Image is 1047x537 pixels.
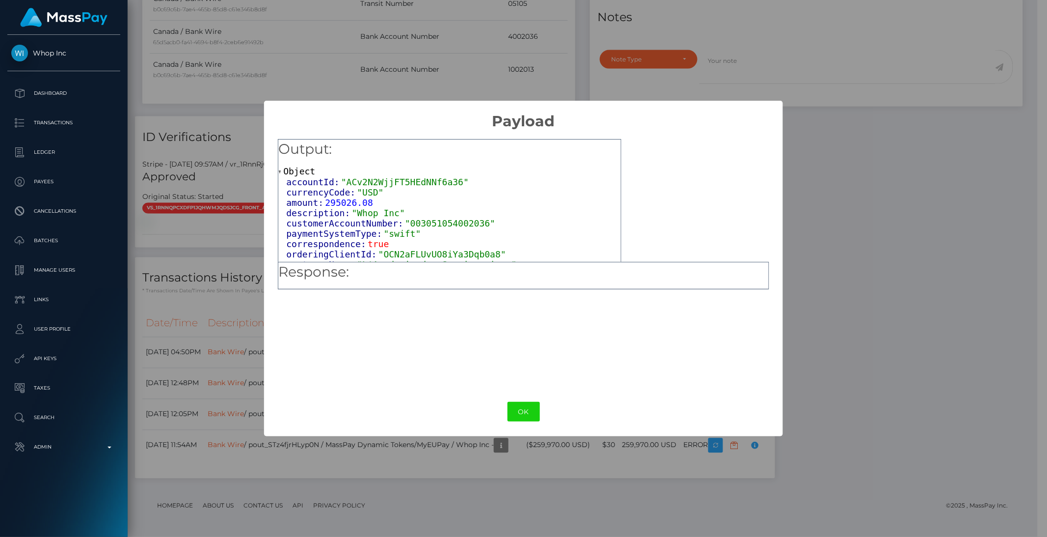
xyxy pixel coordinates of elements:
span: accountId: [286,177,341,187]
span: "swift" [384,228,421,239]
p: Batches [11,233,116,248]
span: customerAccountNumber: [286,218,405,228]
span: amount: [286,198,325,208]
h5: Response: [278,262,768,282]
p: Admin [11,440,116,454]
span: "USD" [357,187,384,198]
span: "L'Academie des Sorciers inc." [357,259,517,270]
span: "003051054002036" [405,218,495,228]
span: description: [286,208,351,218]
span: 295026.08 [325,198,373,208]
button: OK [508,402,540,422]
span: currencyCode: [286,187,357,198]
img: Whop Inc [11,45,28,61]
p: User Profile [11,322,116,337]
p: Taxes [11,381,116,396]
span: "Whop Inc" [352,208,405,218]
p: Manage Users [11,263,116,278]
p: Cancellations [11,204,116,219]
span: paymentSystemType: [286,228,383,239]
p: Ledger [11,145,116,160]
span: "OCN2aFLUvUO8iYa3Dqb0a8" [378,249,506,259]
p: Links [11,292,116,307]
span: Object [283,166,315,176]
span: correspondence: [286,239,368,249]
span: Whop Inc [7,49,120,57]
img: MassPay Logo [20,8,107,27]
p: Dashboard [11,86,116,101]
span: orderingClientId: [286,249,378,259]
p: Transactions [11,115,116,130]
span: "ACv2N2WjjFT5HEdNNf6a36" [341,177,469,187]
p: API Keys [11,351,116,366]
h2: Payload [264,101,783,130]
span: true [368,239,389,249]
p: Search [11,410,116,425]
span: customerName: [286,259,357,270]
p: Payees [11,174,116,189]
h5: Output: [278,140,621,159]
